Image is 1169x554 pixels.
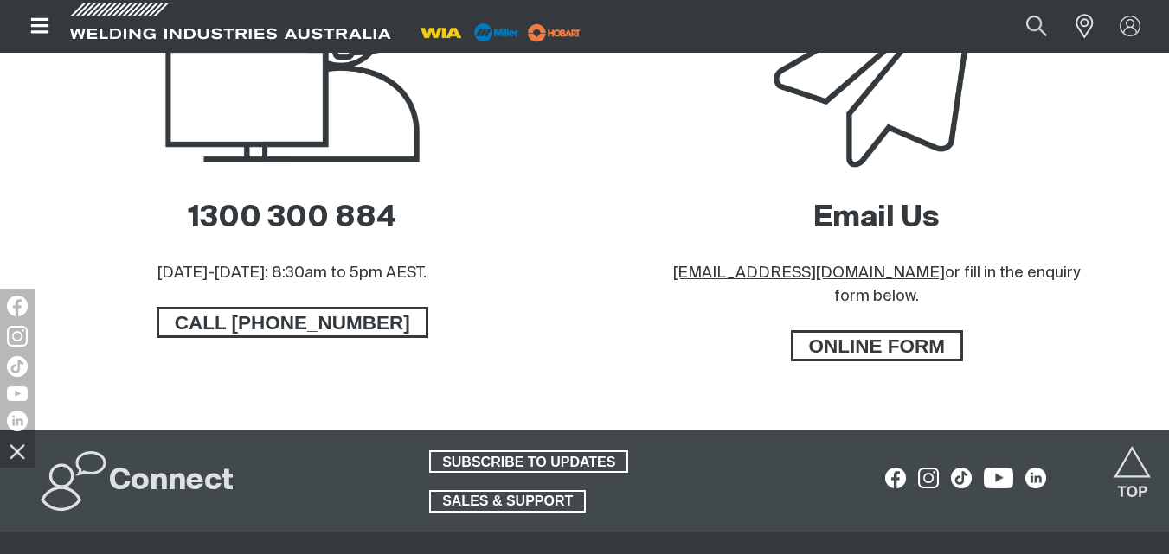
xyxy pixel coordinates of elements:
[431,450,626,473] span: SUBSCRIBE TO UPDATES
[673,265,945,281] a: [EMAIL_ADDRESS][DOMAIN_NAME]
[157,307,428,338] a: CALL 1300 300 884
[7,411,28,431] img: LinkedIn
[109,462,234,500] h2: Connect
[429,450,628,473] a: SUBSCRIBE TO UPDATES
[1113,446,1152,485] button: Scroll to top
[157,265,427,281] span: [DATE]-[DATE]: 8:30am to 5pm AEST.
[7,296,28,316] img: Facebook
[523,20,586,46] img: miller
[791,330,964,361] a: ONLINE FORM
[1007,7,1066,46] button: Search products
[159,307,426,338] span: CALL [PHONE_NUMBER]
[7,386,28,401] img: YouTube
[834,265,1080,304] span: or fill in the enquiry form below.
[986,7,1066,46] input: Product name or item number...
[7,356,28,377] img: TikTok
[3,436,32,466] img: hide socials
[523,26,586,39] a: miller
[429,490,586,513] a: SALES & SUPPORT
[7,326,28,347] img: Instagram
[188,204,396,233] a: 1300 300 884
[431,490,584,513] span: SALES & SUPPORT
[793,330,961,361] span: ONLINE FORM
[813,204,940,233] a: Email Us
